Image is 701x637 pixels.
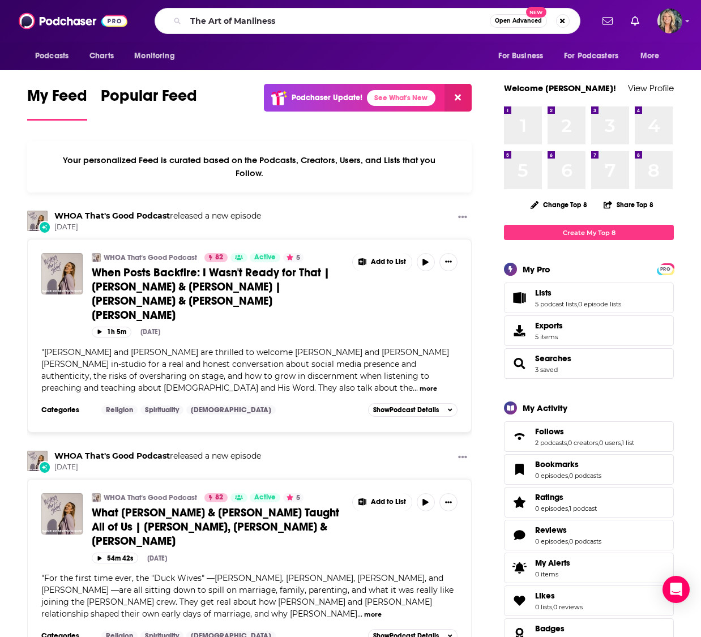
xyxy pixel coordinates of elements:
[535,537,568,545] a: 0 episodes
[254,492,276,503] span: Active
[126,45,189,67] button: open menu
[54,451,261,461] h3: released a new episode
[508,494,531,510] a: Ratings
[147,554,167,562] div: [DATE]
[598,11,617,31] a: Show notifications dropdown
[599,439,621,447] a: 0 users
[535,623,570,634] a: Badges
[504,283,674,313] span: Lists
[41,573,454,619] span: For the first time ever, the "Duck Wives" —[PERSON_NAME], [PERSON_NAME], [PERSON_NAME], and [PERS...
[215,492,223,503] span: 82
[535,623,565,634] span: Badges
[101,86,197,112] span: Popular Feed
[535,288,621,298] a: Lists
[526,7,546,18] span: New
[186,405,276,414] a: [DEMOGRAPHIC_DATA]
[92,493,101,502] a: WHOA That's Good Podcast
[535,426,564,437] span: Follows
[508,560,531,576] span: My Alerts
[568,505,569,512] span: ,
[364,610,382,619] button: more
[504,553,674,583] a: My Alerts
[657,8,682,33] img: User Profile
[27,86,87,121] a: My Feed
[92,253,101,262] img: WHOA That's Good Podcast
[54,451,170,461] a: WHOA That's Good Podcast
[490,45,557,67] button: open menu
[508,290,531,306] a: Lists
[254,252,276,263] span: Active
[535,525,601,535] a: Reviews
[283,253,304,262] button: 5
[283,493,304,502] button: 5
[504,348,674,379] span: Searches
[420,384,437,394] button: more
[535,492,563,502] span: Ratings
[622,439,634,447] a: 1 list
[640,48,660,64] span: More
[292,93,362,102] p: Podchaser Update!
[54,211,261,221] h3: released a new episode
[535,300,577,308] a: 5 podcast lists
[603,194,654,216] button: Share Top 8
[454,451,472,465] button: Show More Button
[27,45,83,67] button: open menu
[250,253,280,262] a: Active
[371,258,406,266] span: Add to List
[535,439,567,447] a: 2 podcasts
[371,498,406,506] span: Add to List
[454,211,472,225] button: Show More Button
[367,90,435,106] a: See What's New
[504,585,674,616] span: Likes
[508,461,531,477] a: Bookmarks
[535,505,568,512] a: 0 episodes
[552,603,553,611] span: ,
[104,493,197,502] a: WHOA That's Good Podcast
[504,83,616,93] a: Welcome [PERSON_NAME]!
[535,459,579,469] span: Bookmarks
[368,403,458,417] button: ShowPodcast Details
[92,266,330,322] span: When Posts Backfire: I Wasn't Ready for That | [PERSON_NAME] & [PERSON_NAME] | [PERSON_NAME] & [P...
[41,253,83,294] img: When Posts Backfire: I Wasn't Ready for That | Sadie & Christian | Preston & Jackie Hill Perry
[535,591,555,601] span: Likes
[498,48,543,64] span: For Business
[598,439,599,447] span: ,
[27,451,48,471] a: WHOA That's Good Podcast
[35,48,69,64] span: Podcasts
[439,493,458,511] button: Show More Button
[553,603,583,611] a: 0 reviews
[140,328,160,336] div: [DATE]
[557,45,635,67] button: open menu
[504,315,674,346] a: Exports
[535,426,634,437] a: Follows
[535,603,552,611] a: 0 lists
[54,223,261,232] span: [DATE]
[357,609,362,619] span: ...
[104,253,197,262] a: WHOA That's Good Podcast
[535,288,552,298] span: Lists
[41,493,83,535] a: What Phil & Miss Kay Robertson Taught All of Us | Korie, Lisa, Missy & Jessica
[508,527,531,543] a: Reviews
[439,253,458,271] button: Show More Button
[535,320,563,331] span: Exports
[215,252,223,263] span: 82
[89,48,114,64] span: Charts
[567,439,568,447] span: ,
[535,591,583,601] a: Likes
[504,454,674,485] span: Bookmarks
[353,493,412,511] button: Show More Button
[568,439,598,447] a: 0 creators
[535,558,570,568] span: My Alerts
[186,12,490,30] input: Search podcasts, credits, & more...
[535,459,601,469] a: Bookmarks
[204,253,228,262] a: 82
[39,221,51,233] div: New Episode
[569,505,597,512] a: 1 podcast
[504,520,674,550] span: Reviews
[82,45,121,67] a: Charts
[54,463,261,472] span: [DATE]
[92,506,344,548] a: What [PERSON_NAME] & [PERSON_NAME] Taught All of Us | [PERSON_NAME], [PERSON_NAME] & [PERSON_NAME]
[250,493,280,502] a: Active
[41,573,454,619] span: "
